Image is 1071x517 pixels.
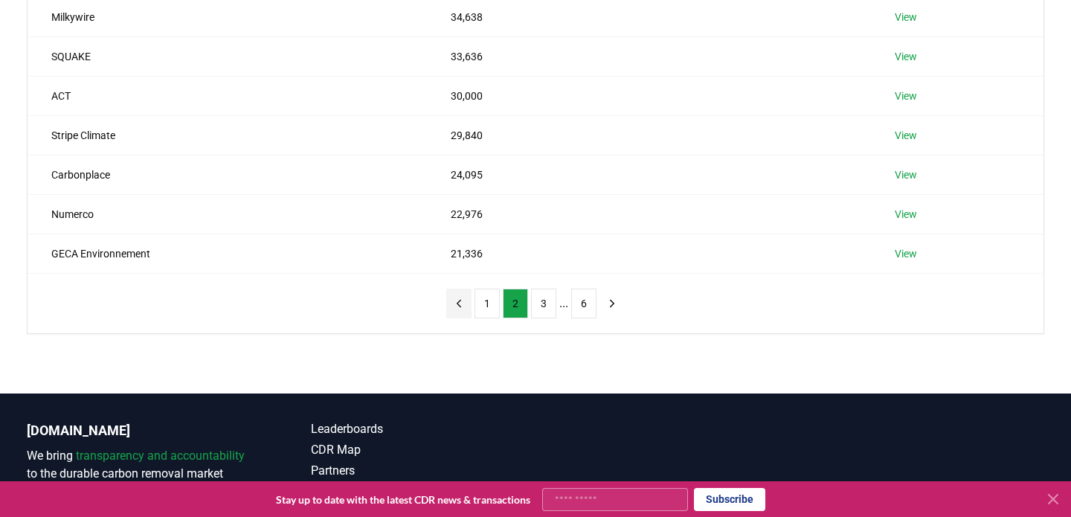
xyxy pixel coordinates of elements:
[27,447,251,483] p: We bring to the durable carbon removal market
[28,115,427,155] td: Stripe Climate
[895,128,917,143] a: View
[28,194,427,234] td: Numerco
[28,234,427,273] td: GECA Environnement
[28,36,427,76] td: SQUAKE
[311,420,535,438] a: Leaderboards
[28,76,427,115] td: ACT
[895,207,917,222] a: View
[895,167,917,182] a: View
[311,462,535,480] a: Partners
[895,10,917,25] a: View
[76,449,245,463] span: transparency and accountability
[895,49,917,64] a: View
[531,289,556,318] button: 3
[895,246,917,261] a: View
[571,289,596,318] button: 6
[503,289,528,318] button: 2
[427,115,871,155] td: 29,840
[895,89,917,103] a: View
[311,441,535,459] a: CDR Map
[599,289,625,318] button: next page
[427,155,871,194] td: 24,095
[427,194,871,234] td: 22,976
[427,36,871,76] td: 33,636
[427,234,871,273] td: 21,336
[427,76,871,115] td: 30,000
[446,289,472,318] button: previous page
[559,295,568,312] li: ...
[27,420,251,441] p: [DOMAIN_NAME]
[475,289,500,318] button: 1
[28,155,427,194] td: Carbonplace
